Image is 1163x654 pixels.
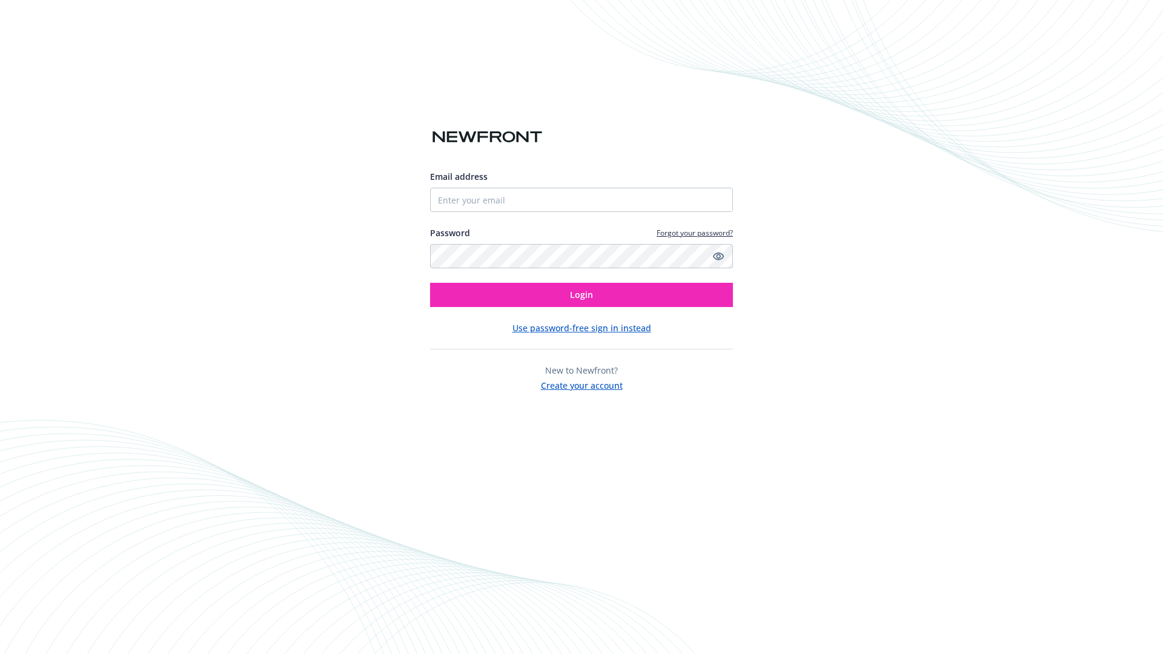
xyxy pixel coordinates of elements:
[657,228,733,238] a: Forgot your password?
[541,377,623,392] button: Create your account
[570,289,593,300] span: Login
[711,249,726,263] a: Show password
[430,188,733,212] input: Enter your email
[430,127,545,148] img: Newfront logo
[545,365,618,376] span: New to Newfront?
[512,322,651,334] button: Use password-free sign in instead
[430,226,470,239] label: Password
[430,283,733,307] button: Login
[430,244,733,268] input: Enter your password
[430,171,488,182] span: Email address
